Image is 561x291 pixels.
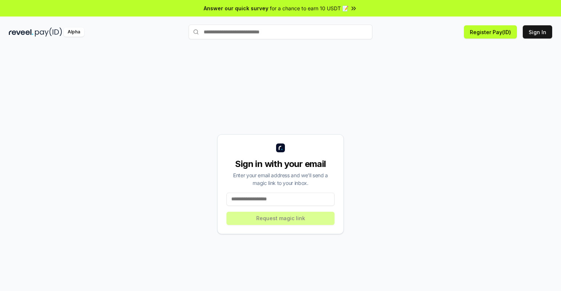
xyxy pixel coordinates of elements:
img: logo_small [276,143,285,152]
button: Register Pay(ID) [464,25,517,39]
div: Enter your email address and we’ll send a magic link to your inbox. [226,171,335,187]
div: Sign in with your email [226,158,335,170]
span: for a chance to earn 10 USDT 📝 [270,4,349,12]
img: reveel_dark [9,28,33,37]
img: pay_id [35,28,62,37]
button: Sign In [523,25,552,39]
div: Alpha [64,28,84,37]
span: Answer our quick survey [204,4,268,12]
